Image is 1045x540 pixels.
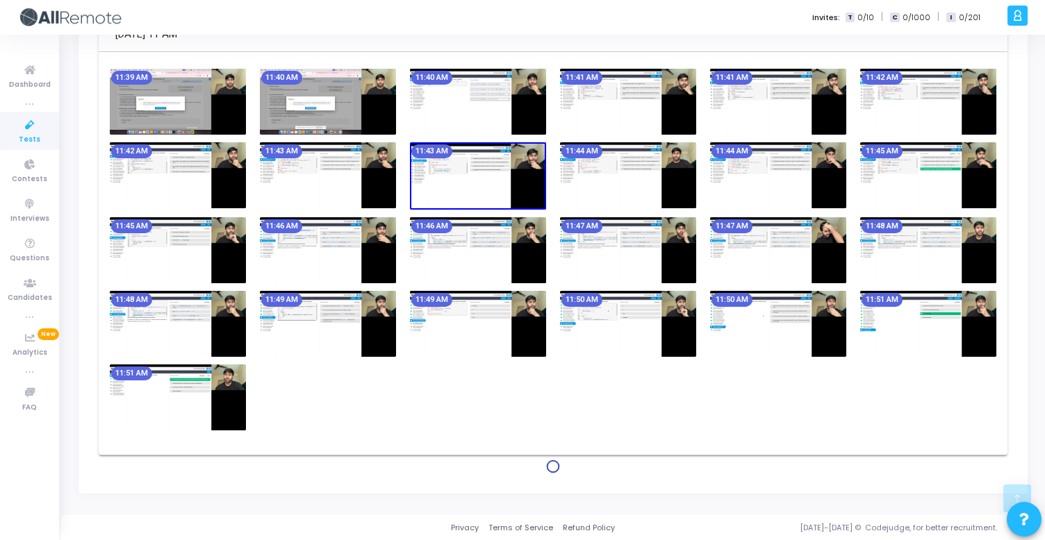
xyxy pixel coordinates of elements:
a: Refund Policy [563,522,615,534]
span: | [881,10,883,24]
mat-chip: 11:41 AM [561,71,602,85]
mat-chip: 11:47 AM [711,219,752,233]
img: screenshot-1758521434419.jpeg [410,69,546,135]
mat-chip: 11:44 AM [561,144,602,158]
img: screenshot-1758521494495.jpeg [710,69,846,135]
span: Candidates [8,292,52,304]
img: screenshot-1758521794470.jpeg [410,217,546,283]
img: screenshot-1758521404487.jpeg [260,69,396,135]
img: screenshot-1758521944498.jpeg [260,291,396,357]
span: | [937,10,939,24]
mat-chip: 11:43 AM [411,144,452,158]
a: Terms of Service [488,522,553,534]
mat-chip: 11:45 AM [111,219,152,233]
span: I [946,12,955,23]
img: screenshot-1758522095038.jpeg [110,364,246,430]
div: [DATE]-[DATE] © Codejudge, for better recruitment. [615,522,1028,534]
img: screenshot-1758521704478.jpeg [860,142,996,208]
img: screenshot-1758521644498.jpeg [560,142,696,208]
img: screenshot-1758521974315.jpeg [410,291,546,357]
mat-chip: 11:46 AM [261,219,302,233]
img: screenshot-1758521764503.jpeg [260,217,396,283]
span: T [846,12,855,23]
span: Interviews [10,213,49,225]
div: [DATE] 11 AM [99,52,1007,455]
span: Questions [10,253,49,264]
mat-chip: 11:47 AM [561,219,602,233]
img: screenshot-1758522004440.jpeg [560,291,696,357]
a: Privacy [451,522,479,534]
img: screenshot-1758521584408.jpeg [260,142,396,208]
mat-chip: 11:49 AM [411,293,452,307]
span: New [38,328,59,340]
mat-chip: 11:40 AM [261,71,302,85]
img: screenshot-1758521464441.jpeg [560,69,696,135]
span: Tests [19,134,40,146]
img: screenshot-1758521554496.jpeg [110,142,246,208]
mat-chip: 11:48 AM [111,293,152,307]
img: screenshot-1758521674454.jpeg [710,142,846,208]
mat-chip: 11:44 AM [711,144,752,158]
mat-chip: 11:51 AM [862,293,903,307]
img: screenshot-1758521372452.jpeg [110,69,246,135]
mat-chip: 11:50 AM [561,293,602,307]
img: screenshot-1758521884463.jpeg [860,217,996,283]
mat-chip: 11:51 AM [111,366,152,380]
img: screenshot-1758521614492.jpeg [410,142,546,210]
span: 0/201 [959,12,980,24]
mat-chip: 11:45 AM [862,144,903,158]
span: Contests [12,174,47,185]
span: 0/1000 [903,12,930,24]
mat-chip: 11:50 AM [711,293,752,307]
mat-chip: 11:49 AM [261,293,302,307]
mat-chip: 11:42 AM [862,71,903,85]
mat-chip: 11:48 AM [862,219,903,233]
mat-chip: 11:43 AM [261,144,302,158]
img: screenshot-1758521524496.jpeg [860,69,996,135]
span: Dashboard [9,79,51,91]
label: Invites: [812,12,840,24]
mat-chip: 11:42 AM [111,144,152,158]
img: screenshot-1758521854463.jpeg [710,217,846,283]
img: logo [17,3,122,31]
mat-chip: 11:46 AM [411,219,452,233]
span: FAQ [22,402,37,414]
mat-chip: 11:40 AM [411,71,452,85]
img: screenshot-1758522064497.jpeg [860,291,996,357]
span: Analytics [13,347,47,359]
img: screenshot-1758522034458.jpeg [710,291,846,357]
mat-chip: 11:39 AM [111,71,152,85]
mat-chip: 11:41 AM [711,71,752,85]
img: screenshot-1758521914496.jpeg [110,291,246,357]
span: 0/10 [857,12,874,24]
img: screenshot-1758521824431.jpeg [560,217,696,283]
span: C [890,12,899,23]
img: screenshot-1758521734877.jpeg [110,217,246,283]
